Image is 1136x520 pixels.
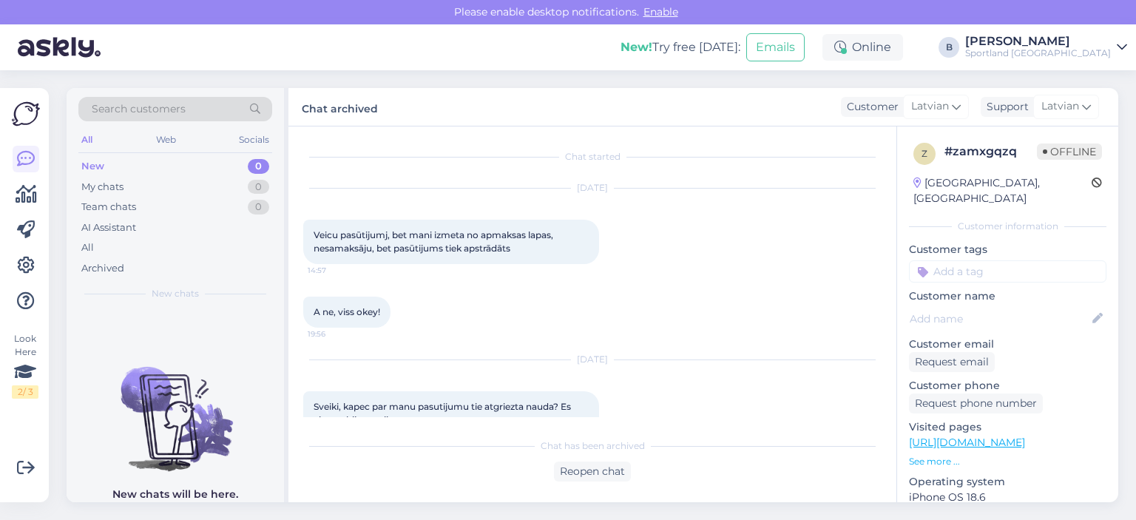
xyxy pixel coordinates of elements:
input: Add name [910,311,1089,327]
div: 2 / 3 [12,385,38,399]
button: Emails [746,33,805,61]
div: My chats [81,180,124,195]
span: A ne, viss okey! [314,306,380,317]
p: Customer phone [909,378,1106,394]
div: Online [822,34,903,61]
div: [PERSON_NAME] [965,36,1111,47]
div: [DATE] [303,181,882,195]
p: Customer email [909,337,1106,352]
span: Sveiki, kapec par manu pasutijumu tie atgriezta nauda? Es vinu nebiju atvelis [314,401,573,425]
span: Latvian [1041,98,1079,115]
p: Operating system [909,474,1106,490]
div: Reopen chat [554,462,631,482]
p: iPhone OS 18.6 [909,490,1106,505]
div: New [81,159,104,174]
div: All [81,240,94,255]
div: B [939,37,959,58]
div: Sportland [GEOGRAPHIC_DATA] [965,47,1111,59]
img: Askly Logo [12,100,40,128]
a: [PERSON_NAME]Sportland [GEOGRAPHIC_DATA] [965,36,1127,59]
p: Visited pages [909,419,1106,435]
div: Web [153,130,179,149]
a: [URL][DOMAIN_NAME] [909,436,1025,449]
div: Archived [81,261,124,276]
div: [GEOGRAPHIC_DATA], [GEOGRAPHIC_DATA] [913,175,1092,206]
div: Request email [909,352,995,372]
div: 0 [248,180,269,195]
div: Look Here [12,332,38,399]
span: New chats [152,287,199,300]
div: Request phone number [909,394,1043,413]
p: New chats will be here. [112,487,238,502]
span: Search customers [92,101,186,117]
span: Enable [639,5,683,18]
span: Latvian [911,98,949,115]
div: Customer information [909,220,1106,233]
p: See more ... [909,455,1106,468]
div: Try free [DATE]: [621,38,740,56]
div: Socials [236,130,272,149]
div: # zamxgqzq [944,143,1037,161]
div: 0 [248,159,269,174]
div: AI Assistant [81,220,136,235]
span: z [922,148,927,159]
span: Offline [1037,143,1102,160]
p: Customer name [909,288,1106,304]
p: Customer tags [909,242,1106,257]
div: [DATE] [303,353,882,366]
div: Customer [841,99,899,115]
div: Chat started [303,150,882,163]
div: 0 [248,200,269,215]
span: Veicu pasūtijumj, bet mani izmeta no apmaksas lapas, nesamaksāju, bet pasūtijums tiek apstrādāts [314,229,555,254]
div: All [78,130,95,149]
div: Support [981,99,1029,115]
span: 14:57 [308,265,363,276]
div: Team chats [81,200,136,215]
b: New! [621,40,652,54]
label: Chat archived [302,97,378,117]
img: No chats [67,340,284,473]
input: Add a tag [909,260,1106,283]
span: Chat has been archived [541,439,645,453]
span: 19:56 [308,328,363,340]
